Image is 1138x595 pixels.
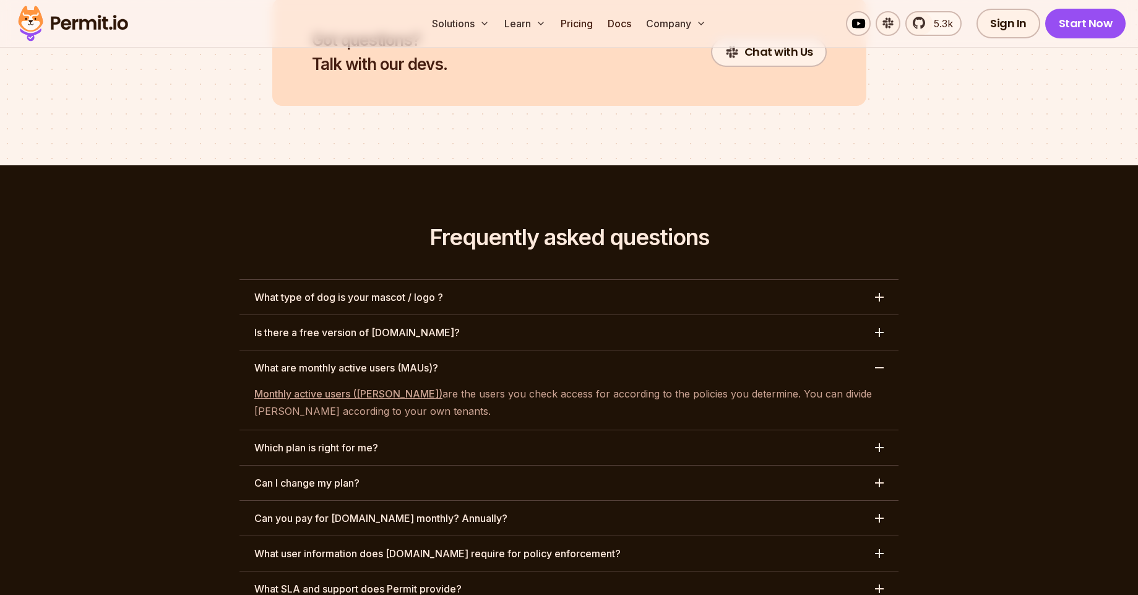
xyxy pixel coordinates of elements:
[603,11,636,36] a: Docs
[254,388,442,400] a: Monthly active users ([PERSON_NAME])
[12,2,134,45] img: Permit logo
[312,28,447,76] h2: Talk with our devs.
[239,430,899,465] button: Which plan is right for me?
[641,11,711,36] button: Company
[239,280,899,315] button: What type of dog is your mascot / logo ?
[905,11,962,36] a: 5.3k
[976,9,1040,38] a: Sign In
[427,11,494,36] button: Solutions
[239,385,899,430] div: What are monthly active users (MAUs)?
[254,385,884,420] p: are the users you check access for according to the policies you determine. You can divide [PERSO...
[254,440,378,455] h3: Which plan is right for me?
[711,37,827,67] a: Chat with Us
[926,16,953,31] span: 5.3k
[254,360,438,375] h3: What are monthly active users (MAUs)?
[254,290,443,305] h3: What type of dog is your mascot / logo ?
[239,315,899,350] button: Is there a free version of [DOMAIN_NAME]?
[254,511,507,526] h3: Can you pay for [DOMAIN_NAME] monthly? Annually?
[254,325,460,340] h3: Is there a free version of [DOMAIN_NAME]?
[556,11,598,36] a: Pricing
[239,536,899,571] button: What user information does [DOMAIN_NAME] require for policy enforcement?
[1045,9,1126,38] a: Start Now
[254,546,621,561] h3: What user information does [DOMAIN_NAME] require for policy enforcement?
[239,225,899,250] h2: Frequently asked questions
[239,501,899,536] button: Can you pay for [DOMAIN_NAME] monthly? Annually?
[239,350,899,385] button: What are monthly active users (MAUs)?
[239,466,899,500] button: Can I change my plan?
[499,11,551,36] button: Learn
[254,476,360,490] h3: Can I change my plan?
